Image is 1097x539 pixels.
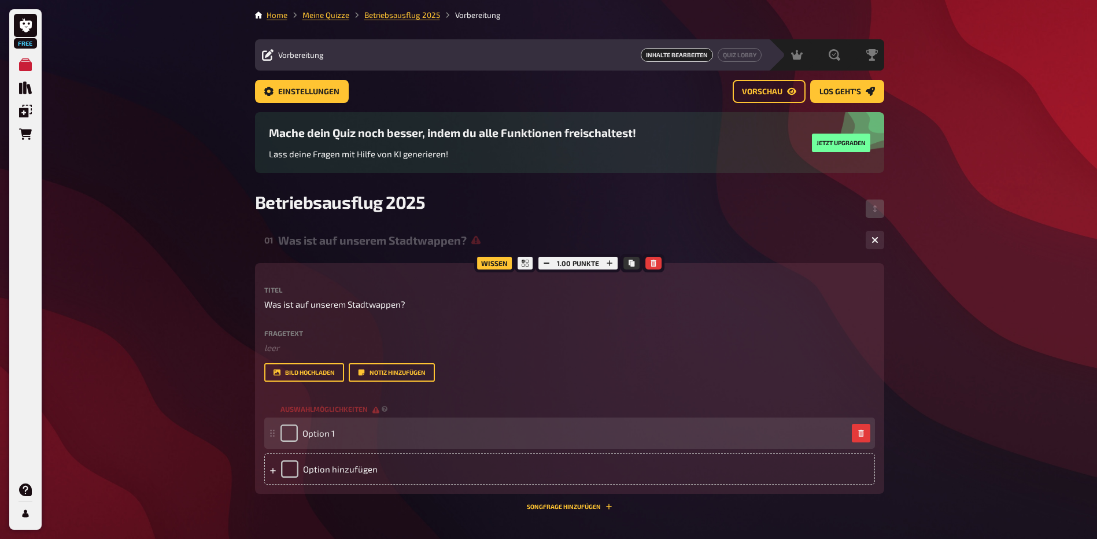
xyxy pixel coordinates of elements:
button: Kopieren [623,257,640,269]
button: Jetzt upgraden [812,134,870,152]
button: Einstellungen [255,80,349,103]
span: Was ist auf unserem Stadtwappen? [264,298,405,311]
button: Reihenfolge anpassen [866,200,884,218]
span: Lass deine Fragen mit Hilfe von KI generieren! [269,149,448,159]
a: Betriebsausflug 2025 [364,10,440,20]
div: 1.00 Punkte [535,254,620,272]
span: Option 1 [302,428,335,438]
button: Quiz Lobby [718,48,762,62]
span: Vorbereitung [278,50,324,60]
button: Vorschau [733,80,806,103]
li: Home [267,9,287,21]
button: Bild hochladen [264,363,344,382]
label: Titel [264,286,875,293]
button: Notiz hinzufügen [349,363,435,382]
span: Auswahlmöglichkeiten [280,404,379,414]
a: Inhalte Bearbeiten [641,48,713,62]
span: Free [15,40,36,47]
a: Meine Quizze [302,10,349,20]
li: Meine Quizze [287,9,349,21]
div: Wissen [474,254,515,272]
li: Vorbereitung [440,9,501,21]
h3: Mache dein Quiz noch besser, indem du alle Funktionen freischaltest! [269,126,636,139]
button: Los geht's [810,80,884,103]
li: Betriebsausflug 2025 [349,9,440,21]
span: Los geht's [819,88,861,96]
label: Fragetext [264,330,875,337]
a: Home [267,10,287,20]
span: Betriebsausflug 2025 [255,191,426,212]
div: 01 [264,235,274,245]
div: Option hinzufügen [264,453,875,485]
span: Einstellungen [278,88,339,96]
span: Vorschau [742,88,782,96]
div: Was ist auf unserem Stadtwappen? [278,234,856,247]
button: Songfrage hinzufügen [527,503,612,510]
